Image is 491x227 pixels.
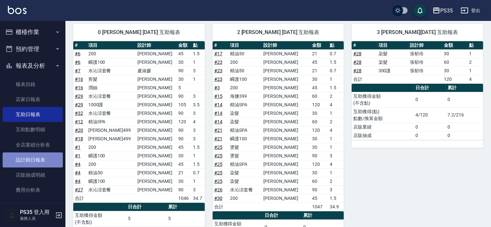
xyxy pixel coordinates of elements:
[191,92,205,100] td: 3
[214,60,222,65] a: #23
[310,41,328,50] th: 金額
[191,134,205,143] td: 3
[446,131,483,140] td: 0
[228,109,262,117] td: 染髮
[213,41,229,50] th: #
[87,109,136,117] td: 水沁涼套餐
[228,160,262,168] td: 精油SPA
[136,41,177,50] th: 設計師
[214,153,222,158] a: #25
[3,183,63,198] a: 費用分析表
[136,109,177,117] td: [PERSON_NAME]
[310,58,328,66] td: 45
[87,160,136,168] td: 200
[73,211,126,226] td: 互助獲得金額 (不含點)
[214,94,222,99] a: #15
[262,177,310,185] td: [PERSON_NAME]
[3,107,63,122] a: 互助日報表
[87,134,136,143] td: [PERSON_NAME]499
[3,167,63,183] a: 店販抽成明細
[136,58,177,66] td: [PERSON_NAME]
[73,194,87,202] td: 合計
[262,185,310,194] td: [PERSON_NAME]
[442,58,467,66] td: 60
[136,83,177,92] td: [PERSON_NAME]
[262,58,310,66] td: [PERSON_NAME]
[408,66,442,75] td: 張郁伶
[75,68,80,73] a: #7
[328,185,344,194] td: 3
[328,151,344,160] td: 3
[87,92,136,100] td: 水沁涼套餐
[177,41,191,50] th: 金額
[214,77,222,82] a: #23
[263,211,301,220] th: 日合計
[328,109,344,117] td: 1
[177,194,191,202] td: 1046
[377,66,408,75] td: 300護
[328,83,344,92] td: 1.5
[352,123,414,131] td: 店販業績
[87,58,136,66] td: 瞬護100
[228,100,262,109] td: 精油SPA
[310,83,328,92] td: 45
[467,41,483,50] th: 點
[177,58,191,66] td: 30
[310,168,328,177] td: 30
[328,177,344,185] td: 2
[328,41,344,50] th: 點
[191,66,205,75] td: 3
[167,211,205,226] td: 5
[214,170,222,175] a: #25
[87,41,136,50] th: 項目
[136,117,177,126] td: [PERSON_NAME]
[87,66,136,75] td: 水沁涼套餐
[177,75,191,83] td: 30
[5,209,18,222] img: Person
[136,143,177,151] td: [PERSON_NAME]
[75,153,80,158] a: #1
[328,66,344,75] td: 0.7
[177,66,191,75] td: 90
[310,160,328,168] td: 120
[87,117,136,126] td: 精油SPA
[3,77,63,92] a: 報表目錄
[136,160,177,168] td: [PERSON_NAME]
[262,66,310,75] td: [PERSON_NAME]
[442,75,467,83] td: 120
[353,51,361,56] a: #28
[177,117,191,126] td: 120
[87,126,136,134] td: [PERSON_NAME]499
[228,58,262,66] td: 200
[191,194,205,202] td: 34.7
[310,109,328,117] td: 30
[228,151,262,160] td: 燙髮
[352,92,414,107] td: 互助獲得金額 (不含點)
[191,109,205,117] td: 3
[310,66,328,75] td: 21
[310,202,328,211] td: 1047
[446,84,483,92] th: 累計
[3,152,63,167] a: 設計師日報表
[214,85,220,90] a: #3
[75,128,83,133] a: #20
[228,83,262,92] td: 200
[228,177,262,185] td: 染髮
[262,126,310,134] td: [PERSON_NAME]
[408,41,442,50] th: 設計師
[414,107,446,123] td: 4/120
[87,185,136,194] td: 水沁涼套餐
[75,111,83,116] a: #32
[352,41,377,50] th: #
[467,49,483,58] td: 1
[408,49,442,58] td: 張郁伶
[191,58,205,66] td: 1
[440,7,453,15] div: PS35
[191,143,205,151] td: 1.5
[214,145,222,150] a: #25
[446,123,483,131] td: 0
[262,49,310,58] td: [PERSON_NAME]
[167,203,205,211] th: 累計
[414,92,446,107] td: 0
[328,194,344,202] td: 1.5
